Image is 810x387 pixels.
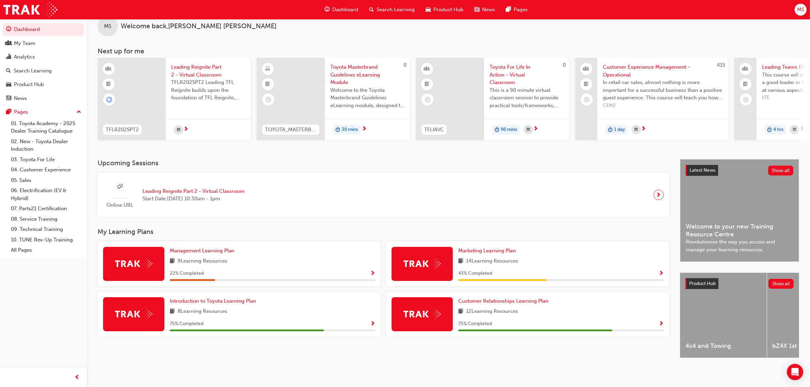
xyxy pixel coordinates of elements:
[6,68,11,74] span: search-icon
[3,78,84,91] a: Product Hub
[14,67,52,75] div: Search Learning
[743,65,748,73] span: people-icon
[795,4,807,16] button: MS
[458,297,551,305] a: Customer Relationships Learning Plan
[3,2,57,17] img: Trak
[403,309,441,319] img: Trak
[641,126,646,132] span: next-icon
[3,22,84,106] button: DashboardMy TeamAnalyticsSearch LearningProduct HubNews
[690,167,715,173] span: Latest News
[634,125,638,134] span: calendar-icon
[797,6,804,14] span: MS
[106,80,111,89] span: booktick-icon
[106,126,139,134] span: TFLR2025PT2
[3,65,84,77] a: Search Learning
[466,257,518,266] span: 14 Learning Resources
[171,63,245,79] span: Leading Reignite Part 2 - Virtual Classroom
[6,54,11,60] span: chart-icon
[75,373,80,382] span: prev-icon
[183,127,188,133] span: next-icon
[170,270,204,277] span: 22 % Completed
[14,39,35,47] div: My Team
[799,126,805,132] span: next-icon
[469,3,500,17] a: news-iconNews
[768,279,794,289] button: Show all
[3,106,84,118] button: Pages
[3,51,84,63] a: Analytics
[342,126,358,134] span: 30 mins
[265,97,271,103] span: learningRecordVerb_NONE-icon
[170,247,237,255] a: Management Learning Plan
[8,175,84,186] a: 05. Sales
[689,281,716,286] span: Product Hub
[8,224,84,235] a: 09. Technical Training
[603,79,723,102] span: In retail car sales, almost nothing is more important for a successful business than a positive g...
[474,5,479,14] span: news-icon
[6,96,11,102] span: news-icon
[416,58,569,140] a: 0TFLIAVCToyota For Life In Action - Virtual ClassroomThis is a 90 minute virtual classroom sessio...
[506,5,511,14] span: pages-icon
[377,6,415,14] span: Search Learning
[490,63,564,86] span: Toyota For Life In Action - Virtual Classroom
[458,247,518,255] a: Marketing Learning Plan
[6,82,11,88] span: car-icon
[8,185,84,203] a: 06. Electrification (EV & Hybrid)
[14,53,35,61] div: Analytics
[370,320,375,328] button: Show Progress
[424,126,444,134] span: TFLIAVC
[420,3,469,17] a: car-iconProduct Hub
[3,92,84,105] a: News
[14,108,28,116] div: Pages
[370,321,375,327] span: Show Progress
[362,126,367,132] span: next-icon
[680,273,767,358] a: 4x4 and Towing
[330,86,404,110] span: Welcome to the Toyota Masterbrand Guidelines eLearning module, designed to enhance your knowledge...
[171,79,245,102] span: TFLR2025PT2 Leading TFL Reignite builds upon the foundation of TFL Reignite, reaffirming our comm...
[458,248,516,254] span: Marketing Learning Plan
[6,27,11,33] span: guage-icon
[458,298,548,304] span: Customer Relationships Learning Plan
[659,269,664,278] button: Show Progress
[500,3,533,17] a: pages-iconPages
[370,271,375,277] span: Show Progress
[170,257,175,266] span: book-icon
[8,214,84,224] a: 08. Service Training
[178,257,227,266] span: 9 Learning Resources
[686,238,793,253] span: Revolutionise the way you access and manage your learning resources.
[14,95,27,102] div: News
[170,298,256,304] span: Introduction to Toyota Learning Plan
[118,183,123,191] span: sessionType_ONLINE_URL-icon
[370,269,375,278] button: Show Progress
[563,62,566,68] span: 0
[266,80,270,89] span: booktick-icon
[603,63,723,79] span: Customer Experience Management - Operational
[533,126,538,132] span: next-icon
[369,5,374,14] span: search-icon
[170,248,234,254] span: Management Learning Plan
[8,235,84,245] a: 10. TUNE Rev-Up Training
[87,47,810,55] h3: Next up for me
[614,126,625,134] span: 1 day
[319,3,364,17] a: guage-iconDashboard
[425,97,431,103] span: learningRecordVerb_NONE-icon
[104,22,112,30] span: MS
[325,5,330,14] span: guage-icon
[458,270,492,277] span: 43 % Completed
[403,258,441,269] img: Trak
[170,307,175,316] span: book-icon
[8,136,84,154] a: 02. New - Toyota Dealer Induction
[685,342,761,350] span: 4x4 and Towing
[6,40,11,47] span: people-icon
[103,201,137,209] span: Online URL
[266,65,270,73] span: learningResourceType_ELEARNING-icon
[8,165,84,175] a: 04. Customer Experience
[767,125,772,134] span: duration-icon
[177,126,180,134] span: calendar-icon
[584,65,589,73] span: people-icon
[773,126,783,134] span: 4 hrs
[6,109,11,115] span: pages-icon
[265,126,317,134] span: TOYOTA_MASTERBRAND_EL
[686,165,793,176] a: Latest NewsShow all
